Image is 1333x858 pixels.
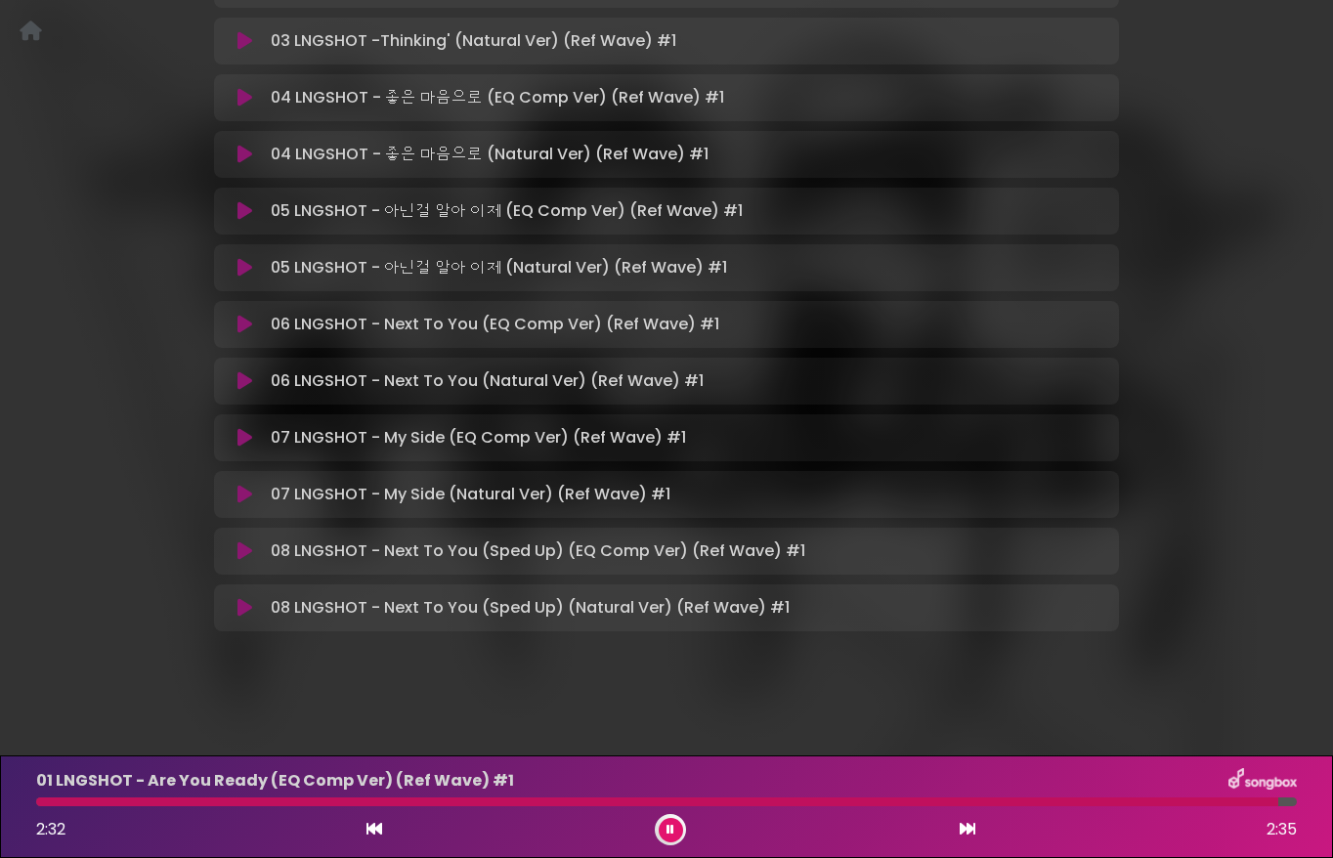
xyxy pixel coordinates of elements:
[271,29,676,53] p: 03 LNGSHOT -Thinking' (Natural Ver) (Ref Wave) #1
[271,369,704,393] p: 06 LNGSHOT - Next To You (Natural Ver) (Ref Wave) #1
[271,199,743,223] p: 05 LNGSHOT - 아닌걸 알아 이제 (EQ Comp Ver) (Ref Wave) #1
[271,483,670,506] p: 07 LNGSHOT - My Side (Natural Ver) (Ref Wave) #1
[271,313,719,336] p: 06 LNGSHOT - Next To You (EQ Comp Ver) (Ref Wave) #1
[271,426,686,450] p: 07 LNGSHOT - My Side (EQ Comp Ver) (Ref Wave) #1
[271,539,805,563] p: 08 LNGSHOT - Next To You (Sped Up) (EQ Comp Ver) (Ref Wave) #1
[271,596,790,620] p: 08 LNGSHOT - Next To You (Sped Up) (Natural Ver) (Ref Wave) #1
[271,256,727,279] p: 05 LNGSHOT - 아닌걸 알아 이제 (Natural Ver) (Ref Wave) #1
[271,86,724,109] p: 04 LNGSHOT - 좋은 마음으로 (EQ Comp Ver) (Ref Wave) #1
[271,143,709,166] p: 04 LNGSHOT - 좋은 마음으로 (Natural Ver) (Ref Wave) #1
